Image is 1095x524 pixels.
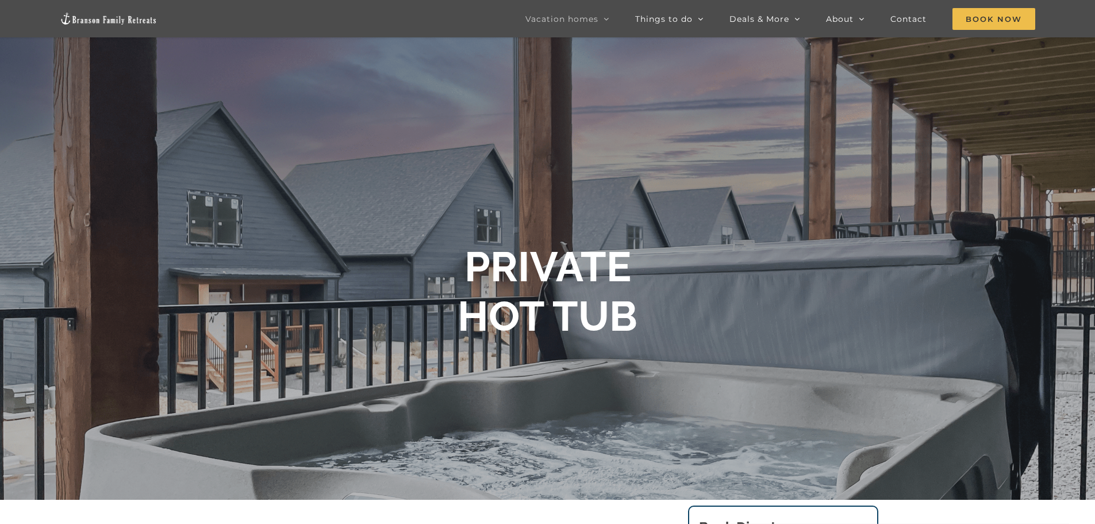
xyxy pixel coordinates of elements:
[826,15,854,23] span: About
[60,12,157,25] img: Branson Family Retreats Logo
[525,15,598,23] span: Vacation homes
[458,242,637,342] h1: PRIVATE HOT TUB
[635,15,693,23] span: Things to do
[890,15,927,23] span: Contact
[952,8,1035,30] span: Book Now
[729,15,789,23] span: Deals & More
